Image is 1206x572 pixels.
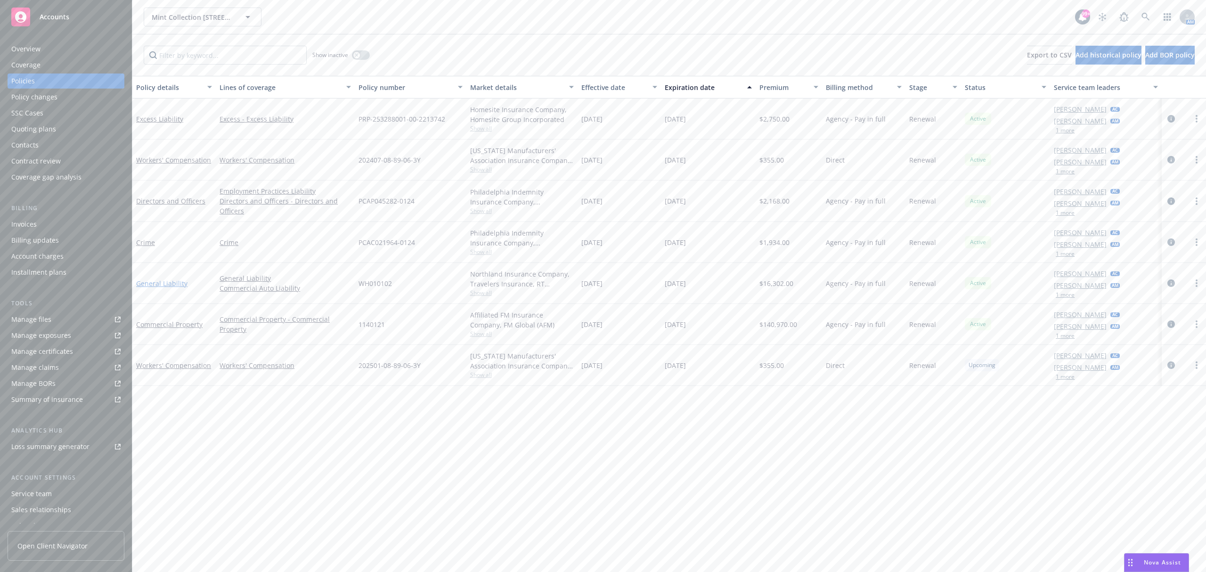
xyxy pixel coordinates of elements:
[759,360,784,370] span: $355.00
[470,146,574,165] div: [US_STATE] Manufacturers' Association Insurance Company, PMA Companies
[1056,251,1075,257] button: 1 more
[1054,198,1107,208] a: [PERSON_NAME]
[8,41,124,57] a: Overview
[8,170,124,185] a: Coverage gap analysis
[1054,116,1107,126] a: [PERSON_NAME]
[1165,360,1177,371] a: circleInformation
[1191,196,1202,207] a: more
[470,310,574,330] div: Affiliated FM Insurance Company, FM Global (AFM)
[466,76,578,98] button: Market details
[1054,280,1107,290] a: [PERSON_NAME]
[909,155,936,165] span: Renewal
[8,122,124,137] a: Quoting plans
[470,330,574,338] span: Show all
[359,82,452,92] div: Policy number
[1093,8,1112,26] a: Stop snowing
[11,154,61,169] div: Contract review
[8,138,124,153] a: Contacts
[470,269,574,289] div: Northland Insurance Company, Travelers Insurance, RT Specialty Insurance Services, LLC (RSG Speci...
[1145,50,1195,59] span: Add BOR policy
[1115,8,1133,26] a: Report a Bug
[581,237,603,247] span: [DATE]
[1054,351,1107,360] a: [PERSON_NAME]
[8,360,124,375] a: Manage claims
[1056,128,1075,133] button: 1 more
[11,170,81,185] div: Coverage gap analysis
[665,237,686,247] span: [DATE]
[1054,321,1107,331] a: [PERSON_NAME]
[470,207,574,215] span: Show all
[144,46,307,65] input: Filter by keyword...
[11,90,57,105] div: Policy changes
[8,312,124,327] a: Manage files
[8,502,124,517] a: Sales relationships
[1191,237,1202,248] a: more
[826,114,886,124] span: Agency - Pay in full
[826,360,845,370] span: Direct
[11,312,51,327] div: Manage files
[8,74,124,89] a: Policies
[1076,50,1141,59] span: Add historical policy
[312,51,348,59] span: Show inactive
[136,320,203,329] a: Commercial Property
[826,196,886,206] span: Agency - Pay in full
[359,196,415,206] span: PCAP045282-0124
[136,238,155,247] a: Crime
[1054,145,1107,155] a: [PERSON_NAME]
[1056,333,1075,339] button: 1 more
[11,57,41,73] div: Coverage
[581,360,603,370] span: [DATE]
[665,278,686,288] span: [DATE]
[11,265,66,280] div: Installment plans
[144,8,261,26] button: Mint Collection [STREET_ADDRESS][PERSON_NAME] Condominium Owners' Association
[8,344,124,359] a: Manage certificates
[220,360,351,370] a: Workers' Compensation
[8,376,124,391] a: Manage BORs
[969,279,987,287] span: Active
[470,187,574,207] div: Philadelphia Indemnity Insurance Company, Philadelphia Insurance Companies, GIG Insurance
[826,278,886,288] span: Agency - Pay in full
[359,237,415,247] span: PCAC021964-0124
[136,196,205,205] a: Directors and Officers
[11,106,43,121] div: SSC Cases
[359,319,385,329] span: 1140121
[909,82,947,92] div: Stage
[8,439,124,454] a: Loss summary generator
[359,360,421,370] span: 202501-08-89-06-3Y
[759,155,784,165] span: $355.00
[8,4,124,30] a: Accounts
[961,76,1050,98] button: Status
[1165,237,1177,248] a: circleInformation
[759,82,808,92] div: Premium
[1054,157,1107,167] a: [PERSON_NAME]
[756,76,823,98] button: Premium
[220,186,351,196] a: Employment Practices Liability
[1124,553,1189,572] button: Nova Assist
[665,114,686,124] span: [DATE]
[1165,319,1177,330] a: circleInformation
[905,76,961,98] button: Stage
[826,155,845,165] span: Direct
[470,351,574,371] div: [US_STATE] Manufacturers' Association Insurance Company, PMA Companies
[220,196,351,216] a: Directors and Officers - Directors and Officers
[1191,154,1202,165] a: more
[8,518,124,533] a: Related accounts
[11,376,56,391] div: Manage BORs
[359,278,392,288] span: WH010102
[11,360,59,375] div: Manage claims
[1145,46,1195,65] button: Add BOR policy
[1056,374,1075,380] button: 1 more
[359,114,445,124] span: PRP-253288001-00-2213742
[220,237,351,247] a: Crime
[8,328,124,343] a: Manage exposures
[909,196,936,206] span: Renewal
[578,76,661,98] button: Effective date
[8,392,124,407] a: Summary of insurance
[909,114,936,124] span: Renewal
[1125,554,1136,572] div: Drag to move
[11,138,39,153] div: Contacts
[1054,362,1107,372] a: [PERSON_NAME]
[220,82,341,92] div: Lines of coverage
[11,217,37,232] div: Invoices
[909,319,936,329] span: Renewal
